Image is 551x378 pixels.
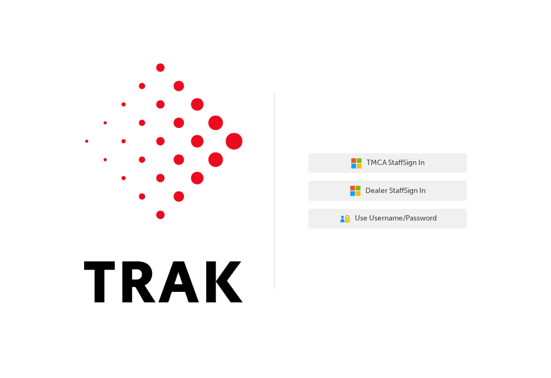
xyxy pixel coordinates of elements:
[366,157,425,169] span: TMCA Staff Sign In
[84,63,243,302] img: Trak
[308,209,467,229] button: Use Username/Password
[355,213,437,225] span: Use Username/Password
[308,181,467,201] button: Dealer StaffSign In
[365,185,426,197] span: Dealer Staff Sign In
[308,153,467,173] button: TMCA StaffSign In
